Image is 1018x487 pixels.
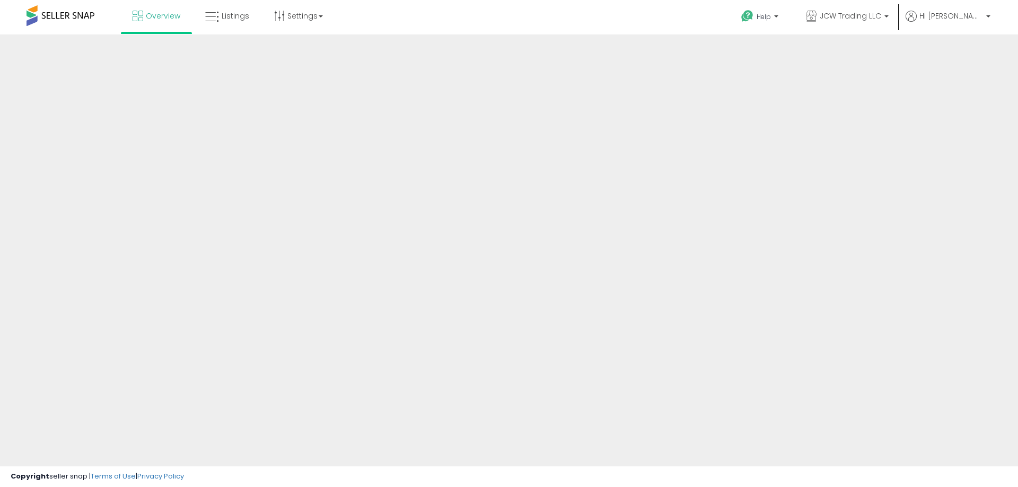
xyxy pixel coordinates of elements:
[820,11,881,21] span: JCW Trading LLC
[91,471,136,481] a: Terms of Use
[11,471,49,481] strong: Copyright
[741,10,754,23] i: Get Help
[222,11,249,21] span: Listings
[906,11,990,34] a: Hi [PERSON_NAME]
[733,2,789,34] a: Help
[146,11,180,21] span: Overview
[919,11,983,21] span: Hi [PERSON_NAME]
[11,472,184,482] div: seller snap | |
[757,12,771,21] span: Help
[137,471,184,481] a: Privacy Policy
